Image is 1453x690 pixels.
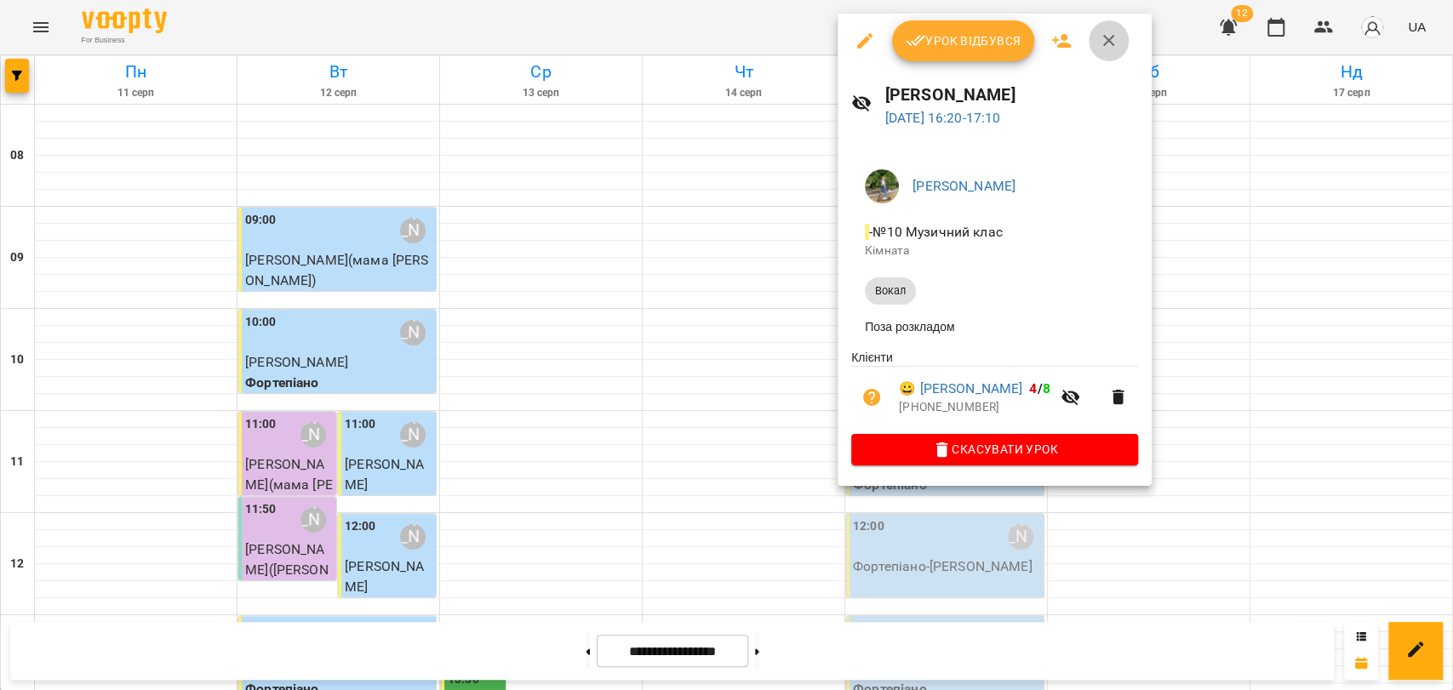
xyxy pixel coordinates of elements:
button: Урок відбувся [892,20,1035,61]
b: / [1029,380,1050,396]
a: 😀 [PERSON_NAME] [899,379,1022,399]
span: Урок відбувся [906,31,1021,51]
span: 8 [1043,380,1050,396]
li: Поза розкладом [851,311,1138,342]
span: - №10 Музичний клас [865,224,1006,240]
img: 7003bd18b8fd505133bfaabe292ea6f3.jpg [865,169,899,203]
ul: Клієнти [851,349,1138,434]
span: Скасувати Урок [865,439,1124,459]
a: [DATE] 16:20-17:10 [885,110,1001,126]
button: Візит ще не сплачено. Додати оплату? [851,377,892,418]
span: Вокал [865,283,916,299]
a: [PERSON_NAME] [912,178,1015,194]
span: 4 [1029,380,1037,396]
button: Скасувати Урок [851,434,1138,465]
h6: [PERSON_NAME] [885,82,1139,108]
p: Кімната [865,242,1124,259]
p: [PHONE_NUMBER] [899,399,1050,416]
